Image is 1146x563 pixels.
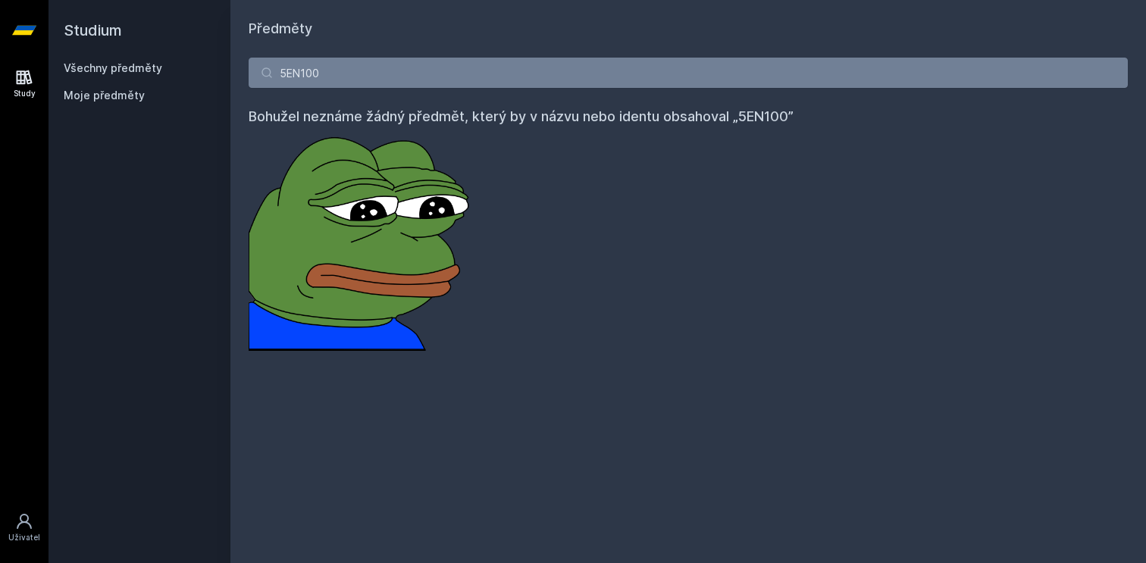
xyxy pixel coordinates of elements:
[249,18,1128,39] h1: Předměty
[249,58,1128,88] input: Název nebo ident předmětu…
[249,127,476,351] img: error_picture.png
[249,106,1128,127] h4: Bohužel neznáme žádný předmět, který by v názvu nebo identu obsahoval „5EN100”
[14,88,36,99] div: Study
[3,505,45,551] a: Uživatel
[8,532,40,543] div: Uživatel
[64,61,162,74] a: Všechny předměty
[64,88,145,103] span: Moje předměty
[3,61,45,107] a: Study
